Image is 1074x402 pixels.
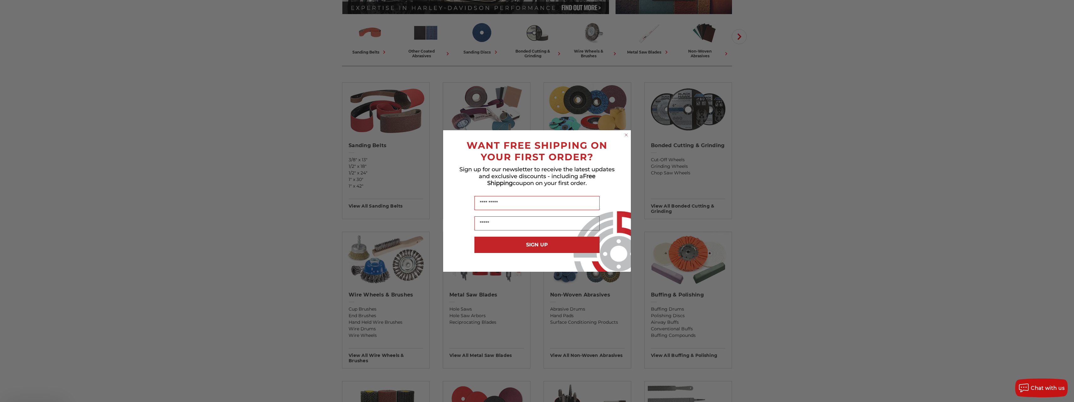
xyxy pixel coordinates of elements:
input: Email [474,216,600,230]
button: SIGN UP [474,237,600,253]
span: WANT FREE SHIPPING ON YOUR FIRST ORDER? [467,140,607,163]
button: Chat with us [1015,379,1068,397]
span: Chat with us [1031,385,1065,391]
button: Close dialog [623,132,629,138]
span: Sign up for our newsletter to receive the latest updates and exclusive discounts - including a co... [459,166,615,187]
span: Free Shipping [487,173,596,187]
